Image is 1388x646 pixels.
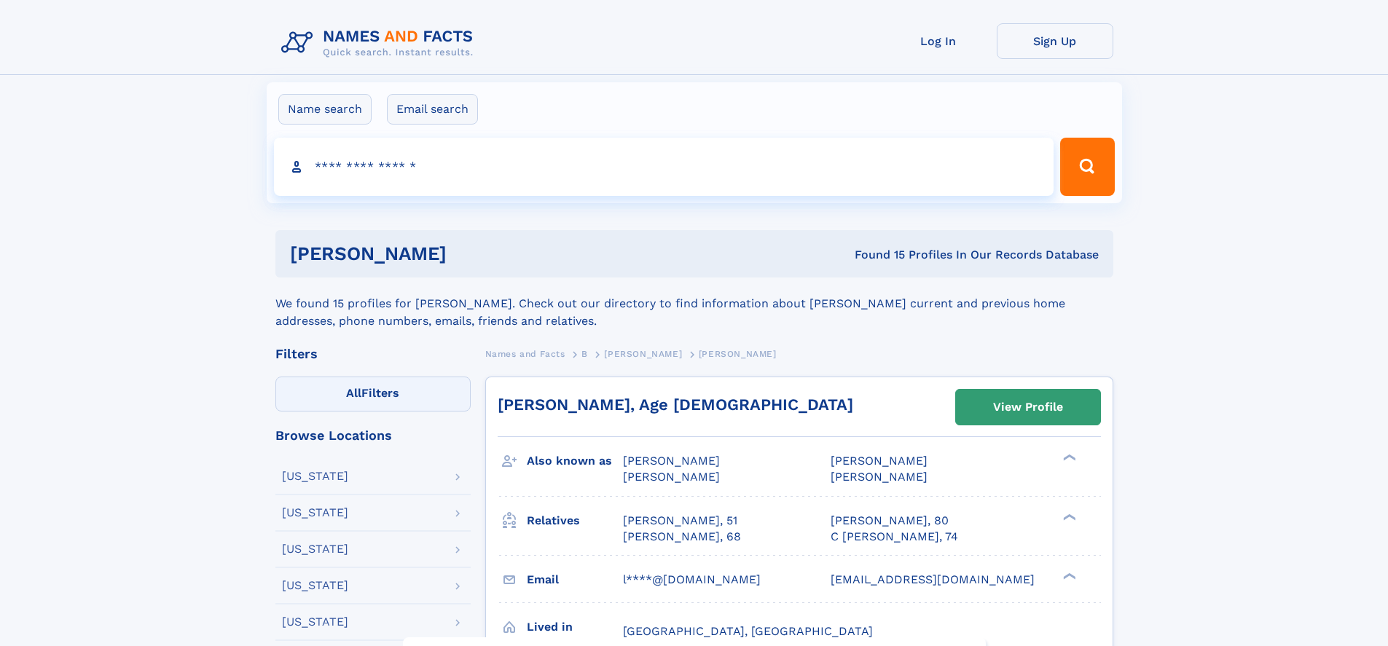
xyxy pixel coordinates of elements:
a: [PERSON_NAME], 80 [831,513,949,529]
span: [PERSON_NAME] [831,454,928,468]
div: ❯ [1059,453,1077,462]
div: View Profile [993,390,1063,424]
div: [US_STATE] [282,616,348,628]
button: Search Button [1060,138,1114,196]
span: All [346,386,361,400]
a: Names and Facts [485,344,565,363]
div: ❯ [1059,512,1077,521]
a: B [581,344,588,363]
div: Found 15 Profiles In Our Records Database [651,247,1099,263]
span: B [581,349,588,359]
div: We found 15 profiles for [PERSON_NAME]. Check out our directory to find information about [PERSON... [275,277,1113,330]
span: [GEOGRAPHIC_DATA], [GEOGRAPHIC_DATA] [623,624,873,638]
h3: Email [527,567,623,592]
label: Filters [275,377,471,411]
div: ❯ [1059,571,1077,580]
span: [PERSON_NAME] [831,470,928,484]
span: [PERSON_NAME] [699,349,777,359]
a: [PERSON_NAME], 68 [623,529,741,545]
div: [US_STATE] [282,543,348,555]
input: search input [274,138,1054,196]
a: [PERSON_NAME] [604,344,682,363]
span: [PERSON_NAME] [604,349,682,359]
div: Browse Locations [275,429,471,442]
label: Email search [387,94,478,125]
h3: Also known as [527,449,623,473]
h1: [PERSON_NAME] [290,245,651,263]
span: [PERSON_NAME] [623,470,720,484]
label: Name search [278,94,372,125]
a: C [PERSON_NAME], 74 [831,529,958,545]
span: [PERSON_NAME] [623,454,720,468]
a: [PERSON_NAME], Age [DEMOGRAPHIC_DATA] [498,395,853,414]
div: [US_STATE] [282,507,348,519]
a: [PERSON_NAME], 51 [623,513,737,529]
span: [EMAIL_ADDRESS][DOMAIN_NAME] [831,572,1035,586]
h3: Lived in [527,615,623,639]
a: View Profile [956,390,1100,425]
h3: Relatives [527,508,623,533]
div: [US_STATE] [282,580,348,591]
a: Log In [880,23,997,59]
img: Logo Names and Facts [275,23,485,63]
a: Sign Up [997,23,1113,59]
div: [US_STATE] [282,470,348,482]
div: Filters [275,347,471,361]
